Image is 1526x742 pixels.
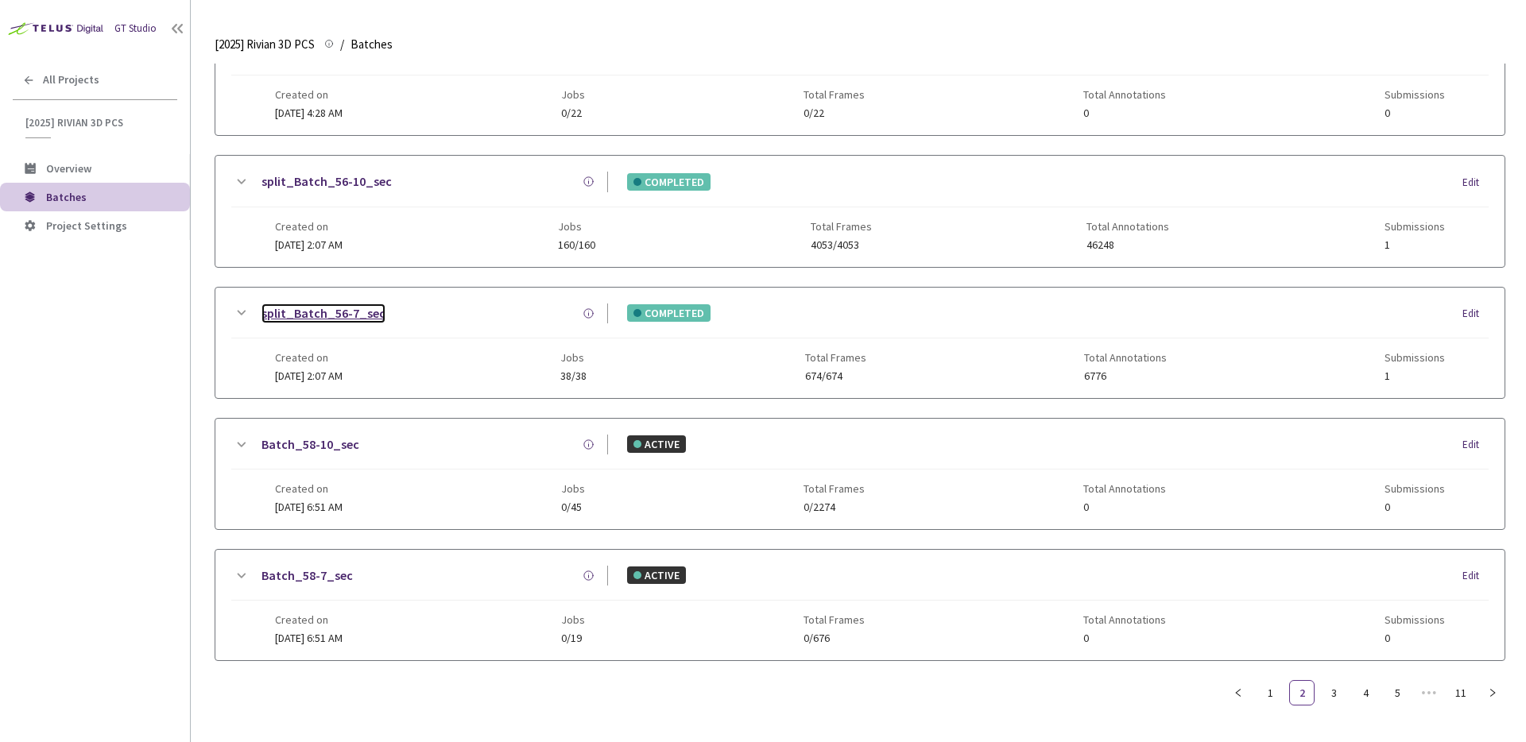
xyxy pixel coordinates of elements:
[275,88,343,101] span: Created on
[275,351,343,364] span: Created on
[1416,680,1442,705] span: •••
[1385,370,1445,382] span: 1
[811,220,872,233] span: Total Frames
[1480,680,1505,705] li: Next Page
[560,370,587,382] span: 38/38
[1488,688,1497,698] span: right
[804,482,865,495] span: Total Frames
[25,116,168,129] span: [2025] Rivian 3D PCS
[627,173,711,191] div: COMPLETED
[1084,351,1167,364] span: Total Annotations
[1083,88,1166,101] span: Total Annotations
[560,351,587,364] span: Jobs
[215,25,1505,135] div: KF_Batch_57-7_secACTIVEEditCreated on[DATE] 4:28 AMJobs0/22Total Frames0/22Total Annotations0Subm...
[351,35,393,54] span: Batches
[561,482,585,495] span: Jobs
[1385,501,1445,513] span: 0
[1258,681,1282,705] a: 1
[215,419,1505,529] div: Batch_58-10_secACTIVEEditCreated on[DATE] 6:51 AMJobs0/45Total Frames0/2274Total Annotations0Subm...
[1226,680,1251,705] button: left
[1289,680,1315,705] li: 2
[46,218,127,233] span: Project Settings
[1480,680,1505,705] button: right
[1385,220,1445,233] span: Submissions
[804,501,865,513] span: 0/2274
[215,288,1505,398] div: split_Batch_56-7_secCOMPLETEDEditCreated on[DATE] 2:07 AMJobs38/38Total Frames674/674Total Annota...
[340,35,344,54] li: /
[1462,175,1489,191] div: Edit
[275,613,343,626] span: Created on
[1385,107,1445,119] span: 0
[1290,681,1314,705] a: 2
[561,632,585,644] span: 0/19
[804,107,865,119] span: 0/22
[215,550,1505,660] div: Batch_58-7_secACTIVEEditCreated on[DATE] 6:51 AMJobs0/19Total Frames0/676Total Annotations0Submis...
[1083,482,1166,495] span: Total Annotations
[1448,680,1474,705] li: 11
[275,500,343,514] span: [DATE] 6:51 AM
[275,106,343,120] span: [DATE] 4:28 AM
[1354,681,1377,705] a: 4
[558,220,595,233] span: Jobs
[275,631,343,645] span: [DATE] 6:51 AM
[1385,613,1445,626] span: Submissions
[1226,680,1251,705] li: Previous Page
[1083,632,1166,644] span: 0
[275,220,343,233] span: Created on
[558,239,595,251] span: 160/160
[1083,501,1166,513] span: 0
[1385,681,1409,705] a: 5
[805,351,866,364] span: Total Frames
[1385,632,1445,644] span: 0
[261,435,359,454] a: Batch_58-10_sec
[46,190,87,204] span: Batches
[1385,482,1445,495] span: Submissions
[1462,306,1489,322] div: Edit
[1083,613,1166,626] span: Total Annotations
[561,88,585,101] span: Jobs
[261,303,385,323] a: split_Batch_56-7_sec
[627,566,686,584] div: ACTIVE
[1462,437,1489,453] div: Edit
[561,613,585,626] span: Jobs
[1385,351,1445,364] span: Submissions
[1353,680,1378,705] li: 4
[114,21,157,37] div: GT Studio
[275,238,343,252] span: [DATE] 2:07 AM
[804,613,865,626] span: Total Frames
[261,566,353,585] a: Batch_58-7_sec
[43,73,99,87] span: All Projects
[804,632,865,644] span: 0/676
[804,88,865,101] span: Total Frames
[1462,568,1489,584] div: Edit
[1416,680,1442,705] li: Next 5 Pages
[561,107,585,119] span: 0/22
[1385,88,1445,101] span: Submissions
[1234,688,1243,698] span: left
[561,501,585,513] span: 0/45
[1084,370,1167,382] span: 6776
[1385,680,1410,705] li: 5
[811,239,872,251] span: 4053/4053
[1257,680,1283,705] li: 1
[1083,107,1166,119] span: 0
[1322,681,1346,705] a: 3
[1086,220,1169,233] span: Total Annotations
[805,370,866,382] span: 674/674
[215,35,315,54] span: [2025] Rivian 3D PCS
[46,161,91,176] span: Overview
[1321,680,1346,705] li: 3
[1385,239,1445,251] span: 1
[261,172,392,191] a: split_Batch_56-10_sec
[627,304,711,322] div: COMPLETED
[627,435,686,453] div: ACTIVE
[215,156,1505,266] div: split_Batch_56-10_secCOMPLETEDEditCreated on[DATE] 2:07 AMJobs160/160Total Frames4053/4053Total A...
[1086,239,1169,251] span: 46248
[275,482,343,495] span: Created on
[1449,681,1473,705] a: 11
[275,369,343,383] span: [DATE] 2:07 AM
